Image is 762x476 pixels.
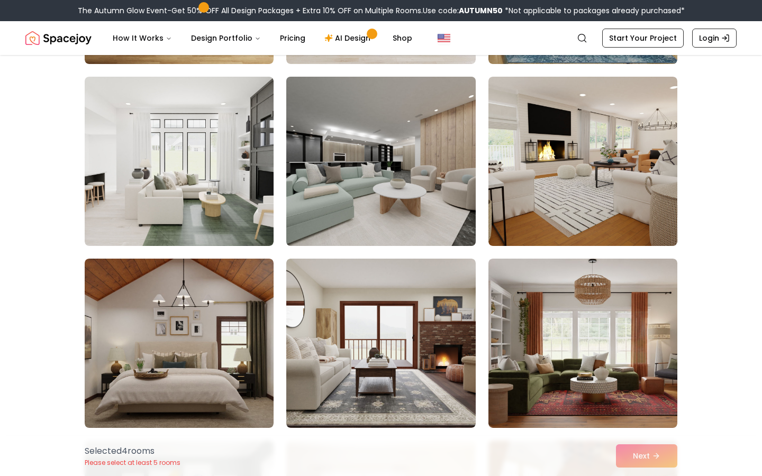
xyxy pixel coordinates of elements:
a: Spacejoy [25,28,92,49]
img: Room room-50 [286,259,475,428]
a: AI Design [316,28,382,49]
button: Design Portfolio [183,28,269,49]
p: Selected 4 room s [85,445,180,457]
img: United States [438,32,450,44]
a: Start Your Project [602,29,684,48]
img: Room room-47 [282,72,480,250]
img: Spacejoy Logo [25,28,92,49]
a: Pricing [271,28,314,49]
a: Login [692,29,737,48]
button: How It Works [104,28,180,49]
nav: Main [104,28,421,49]
b: AUTUMN50 [459,5,503,16]
a: Shop [384,28,421,49]
img: Room room-48 [488,77,677,246]
nav: Global [25,21,737,55]
img: Room room-51 [488,259,677,428]
img: Room room-46 [85,77,274,246]
span: *Not applicable to packages already purchased* [503,5,685,16]
span: Use code: [423,5,503,16]
div: The Autumn Glow Event-Get 50% OFF All Design Packages + Extra 10% OFF on Multiple Rooms. [78,5,685,16]
p: Please select at least 5 rooms [85,459,180,467]
img: Room room-49 [85,259,274,428]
